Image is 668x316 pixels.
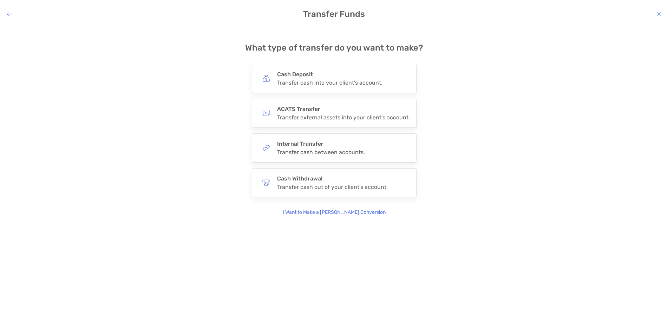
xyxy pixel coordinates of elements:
h4: What type of transfer do you want to make? [245,43,423,53]
h4: Cash Withdrawal [277,175,388,182]
img: button icon [262,109,270,117]
div: Transfer cash out of your client's account. [277,184,388,190]
h4: Cash Deposit [277,71,382,78]
div: Transfer cash into your client's account. [277,79,382,86]
img: button icon [262,144,270,152]
div: Transfer cash between accounts. [277,149,365,156]
h4: Internal Transfer [277,140,365,147]
div: Transfer external assets into your client's account. [277,114,410,121]
img: button icon [262,179,270,186]
h4: ACATS Transfer [277,106,410,112]
p: I Want to Make a [PERSON_NAME] Conversion [283,209,386,216]
img: button icon [262,74,270,82]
